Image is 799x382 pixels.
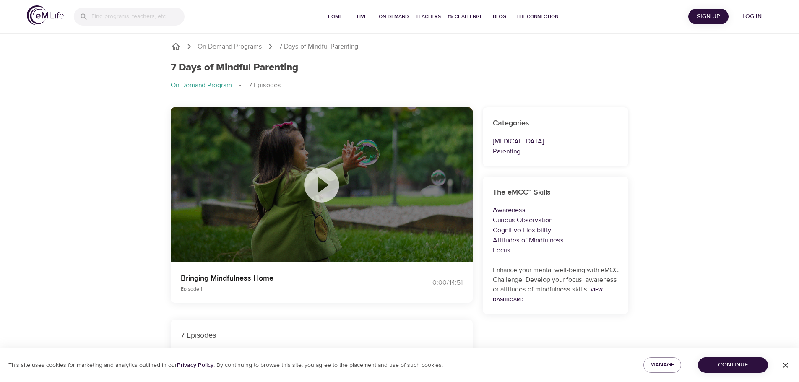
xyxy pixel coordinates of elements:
span: Manage [650,360,674,370]
p: 7 Days of Mindful Parenting [279,42,358,52]
button: Continue [698,357,768,373]
p: Curious Observation [493,215,619,225]
span: On-Demand [379,12,409,21]
span: Live [352,12,372,21]
button: Log in [732,9,772,24]
button: Sign Up [688,9,729,24]
img: logo [27,5,64,25]
span: The Connection [516,12,558,21]
button: Manage [643,357,681,373]
span: Log in [735,11,769,22]
p: Episode 1 [181,285,390,293]
div: 0:00 / 14:51 [400,278,463,288]
p: On-Demand Program [171,81,232,90]
p: Attitudes of Mindfulness [493,235,619,245]
span: Teachers [416,12,441,21]
p: [MEDICAL_DATA] [493,136,619,146]
a: Privacy Policy [177,361,213,369]
p: 7 Episodes [181,330,463,341]
h1: 7 Days of Mindful Parenting [171,62,298,74]
span: Sign Up [692,11,725,22]
span: Blog [489,12,510,21]
nav: breadcrumb [171,81,629,91]
span: Home [325,12,345,21]
span: 1% Challenge [448,12,483,21]
p: Parenting [493,146,619,156]
input: Find programs, teachers, etc... [91,8,185,26]
h6: Categories [493,117,619,130]
p: Bringing Mindfulness Home [181,273,390,284]
p: Cognitive Flexibility [493,225,619,235]
p: Focus [493,245,619,255]
p: 7 Episodes [249,81,281,90]
span: Continue [705,360,761,370]
h6: The eMCC™ Skills [493,187,619,199]
p: Awareness [493,205,619,215]
a: On-Demand Programs [198,42,262,52]
nav: breadcrumb [171,42,629,52]
p: Enhance your mental well-being with eMCC Challenge. Develop your focus, awareness or attitudes of... [493,265,619,304]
